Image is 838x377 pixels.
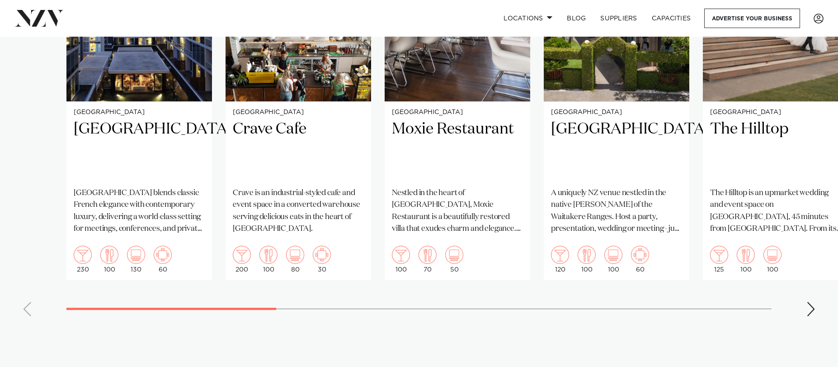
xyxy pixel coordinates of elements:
div: 60 [154,246,172,273]
div: 30 [313,246,331,273]
a: Advertise your business [704,9,800,28]
p: Crave is an industrial-styled cafe and event space in a converted warehouse serving delicious eat... [233,187,364,235]
img: cocktail.png [710,246,728,264]
img: nzv-logo.png [14,10,64,26]
div: 100 [737,246,755,273]
a: BLOG [560,9,593,28]
p: [GEOGRAPHIC_DATA] blends classic French elegance with contemporary luxury, delivering a world-cla... [74,187,205,235]
img: meeting.png [631,246,649,264]
div: 200 [233,246,251,273]
div: 100 [578,246,596,273]
h2: Moxie Restaurant [392,119,523,180]
img: dining.png [578,246,596,264]
small: [GEOGRAPHIC_DATA] [392,109,523,116]
img: cocktail.png [551,246,569,264]
img: meeting.png [154,246,172,264]
img: cocktail.png [233,246,251,264]
p: Nestled in the heart of [GEOGRAPHIC_DATA], Moxie Restaurant is a beautifully restored villa that ... [392,187,523,235]
img: dining.png [419,246,437,264]
div: 125 [710,246,728,273]
img: theatre.png [604,246,622,264]
div: 120 [551,246,569,273]
img: theatre.png [763,246,782,264]
small: [GEOGRAPHIC_DATA] [74,109,205,116]
h2: Crave Cafe [233,119,364,180]
img: theatre.png [127,246,145,264]
div: 50 [445,246,463,273]
div: 100 [392,246,410,273]
img: dining.png [259,246,278,264]
img: theatre.png [286,246,304,264]
a: Capacities [645,9,698,28]
div: 100 [763,246,782,273]
h2: [GEOGRAPHIC_DATA] [551,119,682,180]
img: theatre.png [445,246,463,264]
small: [GEOGRAPHIC_DATA] [233,109,364,116]
div: 100 [604,246,622,273]
a: Locations [496,9,560,28]
h2: [GEOGRAPHIC_DATA] [74,119,205,180]
div: 80 [286,246,304,273]
div: 60 [631,246,649,273]
img: dining.png [737,246,755,264]
img: meeting.png [313,246,331,264]
div: 100 [100,246,118,273]
div: 100 [259,246,278,273]
img: cocktail.png [392,246,410,264]
div: 230 [74,246,92,273]
a: SUPPLIERS [593,9,644,28]
img: dining.png [100,246,118,264]
img: cocktail.png [74,246,92,264]
p: A uniquely NZ venue nestled in the native [PERSON_NAME] of the Waitakere Ranges. Host a party, pr... [551,187,682,235]
small: [GEOGRAPHIC_DATA] [551,109,682,116]
div: 130 [127,246,145,273]
div: 70 [419,246,437,273]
